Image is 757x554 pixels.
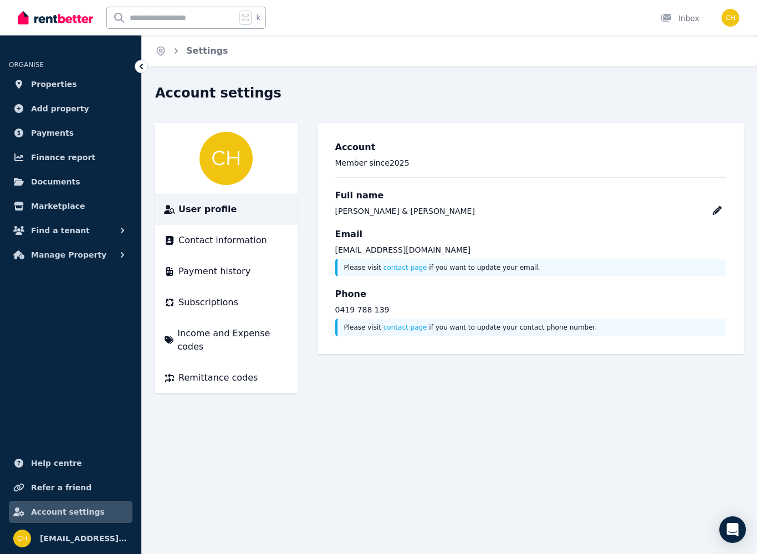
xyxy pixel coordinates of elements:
[344,323,720,332] p: Please visit if you want to update your contact phone number.
[178,265,250,278] span: Payment history
[9,61,44,69] span: ORGANISE
[335,141,727,154] h3: Account
[177,327,288,353] span: Income and Expense codes
[164,234,289,247] a: Contact information
[31,456,82,470] span: Help centre
[164,265,289,278] a: Payment history
[178,296,238,309] span: Subscriptions
[335,288,727,301] h3: Phone
[200,132,253,185] img: christine040863@gmail.com
[186,45,228,56] a: Settings
[155,84,282,102] h1: Account settings
[31,78,77,91] span: Properties
[178,203,237,216] span: User profile
[164,296,289,309] a: Subscriptions
[178,371,258,384] span: Remittance codes
[164,203,289,216] a: User profile
[335,244,727,255] p: [EMAIL_ADDRESS][DOMAIN_NAME]
[9,195,132,217] a: Marketplace
[18,9,93,26] img: RentBetter
[31,505,105,519] span: Account settings
[31,199,85,213] span: Marketplace
[40,532,128,545] span: [EMAIL_ADDRESS][DOMAIN_NAME]
[13,530,31,547] img: christine040863@gmail.com
[31,175,80,188] span: Documents
[9,244,132,266] button: Manage Property
[9,452,132,474] a: Help centre
[9,73,132,95] a: Properties
[164,327,289,353] a: Income and Expense codes
[9,219,132,242] button: Find a tenant
[344,263,720,272] p: Please visit if you want to update your email.
[335,189,727,202] h3: Full name
[31,481,91,494] span: Refer a friend
[335,157,727,168] p: Member since 2025
[9,171,132,193] a: Documents
[719,516,746,543] div: Open Intercom Messenger
[383,324,427,331] a: contact page
[335,206,475,217] div: [PERSON_NAME] & [PERSON_NAME]
[31,151,95,164] span: Finance report
[9,122,132,144] a: Payments
[722,9,739,27] img: christine040863@gmail.com
[178,234,267,247] span: Contact information
[31,126,74,140] span: Payments
[9,501,132,523] a: Account settings
[164,371,289,384] a: Remittance codes
[142,35,242,66] nav: Breadcrumb
[9,476,132,499] a: Refer a friend
[9,98,132,120] a: Add property
[335,228,727,241] h3: Email
[256,13,260,22] span: k
[31,248,106,261] span: Manage Property
[661,13,699,24] div: Inbox
[335,304,727,315] p: 0419 788 139
[9,146,132,168] a: Finance report
[31,224,90,237] span: Find a tenant
[31,102,89,115] span: Add property
[383,264,427,271] a: contact page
